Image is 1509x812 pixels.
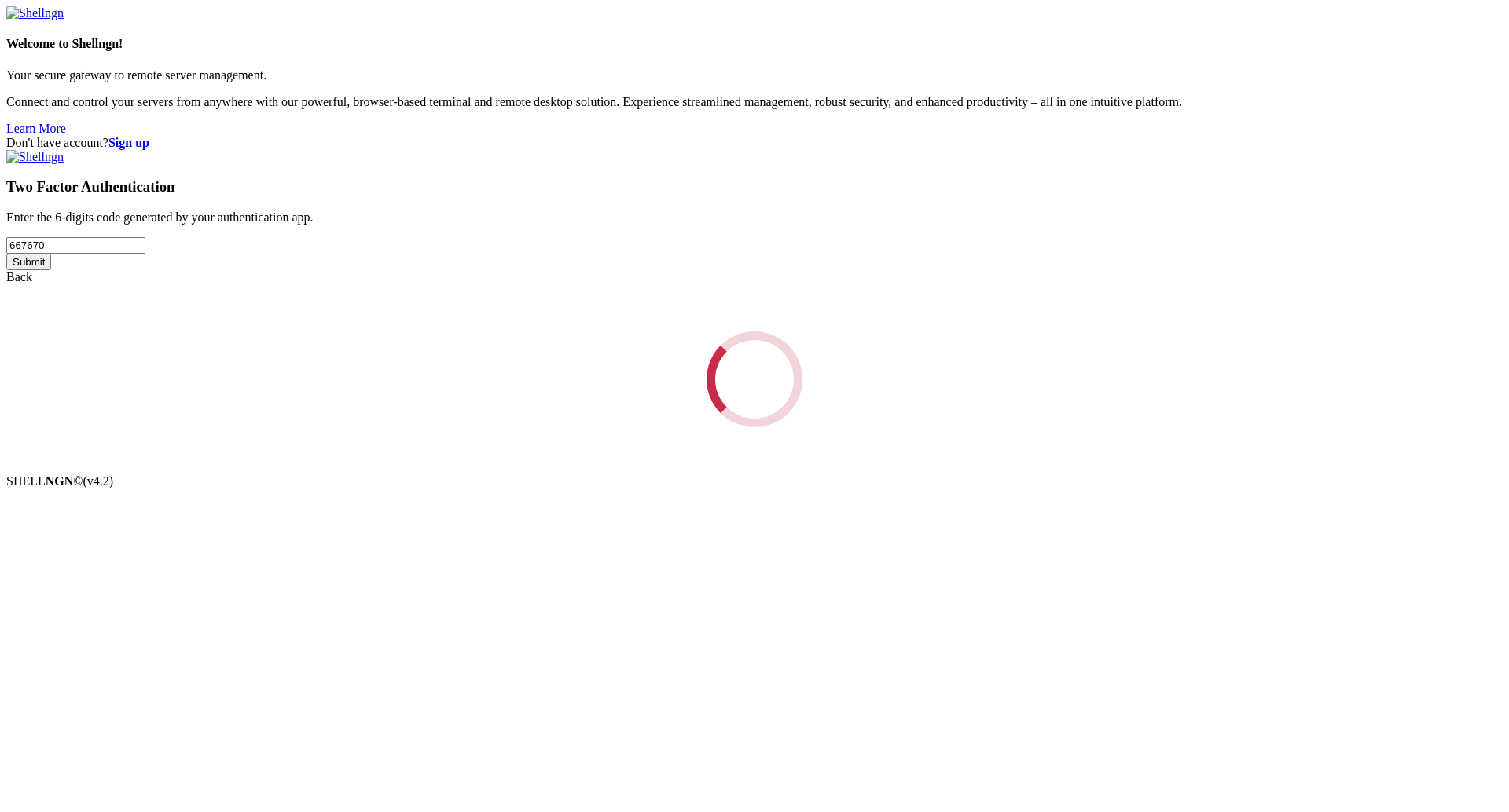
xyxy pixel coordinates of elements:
p: Connect and control your servers from anywhere with our powerful, browser-based terminal and remo... [6,95,1503,109]
a: Sign up [108,136,149,149]
input: Two factor code [6,237,145,254]
img: Shellngn [6,150,64,164]
a: Back [6,270,32,283]
span: 4.2.0 [83,474,114,488]
p: Enter the 6-digits code generated by your authentication app. [6,210,1503,225]
b: NGN [46,474,74,488]
h3: Two Factor Authentication [6,178,1503,196]
div: Don't have account? [6,136,1503,150]
div: Loading... [707,331,802,427]
input: Submit [6,254,51,270]
a: Learn More [6,122,66,135]
img: Shellngn [6,6,64,20]
span: SHELL © [6,474,113,488]
h4: Welcome to Shellngn! [6,37,1503,51]
p: Your secure gateway to remote server management. [6,68,1503,82]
